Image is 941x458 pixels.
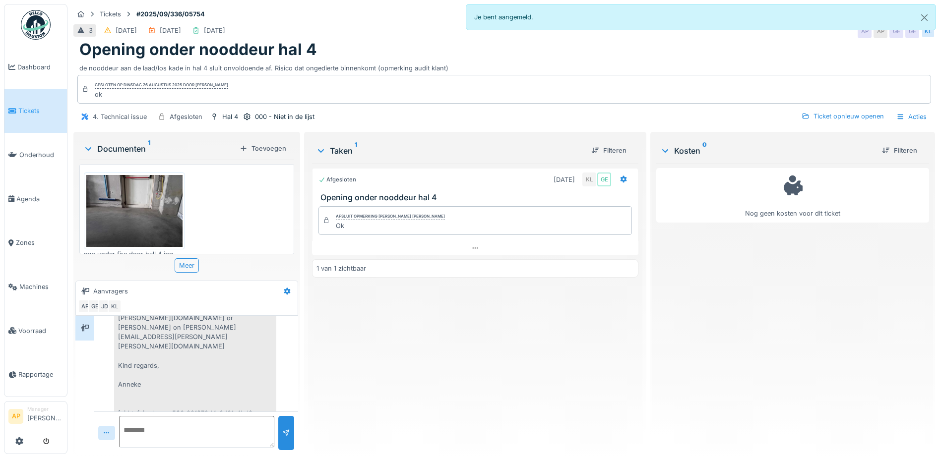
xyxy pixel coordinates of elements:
[878,144,921,157] div: Filteren
[466,4,937,30] div: Je bent aangemeld.
[702,145,707,157] sup: 0
[88,299,102,313] div: GE
[18,370,63,379] span: Rapportage
[236,142,290,155] div: Toevoegen
[132,9,209,19] strong: #2025/09/336/05754
[108,299,122,313] div: KL
[355,145,357,157] sup: 1
[204,26,225,35] div: [DATE]
[4,177,67,221] a: Agenda
[4,89,67,133] a: Tickets
[83,143,236,155] div: Documenten
[554,175,575,184] div: [DATE]
[4,45,67,89] a: Dashboard
[858,24,872,38] div: AP
[663,172,923,219] div: Nog geen kosten voor dit ticket
[320,193,634,202] h3: Opening onder nooddeur hal 4
[8,409,23,424] li: AP
[597,172,611,186] div: GE
[913,4,936,31] button: Close
[16,238,63,247] span: Zones
[4,309,67,353] a: Voorraad
[116,26,137,35] div: [DATE]
[95,82,228,89] div: Gesloten op dinsdag 26 augustus 2025 door [PERSON_NAME]
[17,62,63,72] span: Dashboard
[587,144,630,157] div: Filteren
[27,405,63,427] li: [PERSON_NAME]
[16,194,63,204] span: Agenda
[318,175,356,184] div: Afgesloten
[27,405,63,413] div: Manager
[660,145,874,157] div: Kosten
[4,133,67,177] a: Onderhoud
[79,59,929,73] div: de nooddeur aan de laad/los kade in hal 4 sluit onvoldoende af. Risico dat ongedierte binnenkomt ...
[18,326,63,336] span: Voorraad
[175,258,199,273] div: Meer
[93,112,147,121] div: 4. Technical issue
[98,299,112,313] div: JD
[905,24,919,38] div: GE
[892,110,931,124] div: Acties
[93,286,128,296] div: Aanvragers
[4,265,67,309] a: Machines
[148,143,150,155] sup: 1
[79,40,317,59] h1: Opening onder nooddeur hal 4
[19,282,63,291] span: Machines
[255,112,314,121] div: 000 - Niet in de lijst
[100,9,121,19] div: Tickets
[170,112,202,121] div: Afgesloten
[316,264,366,273] div: 1 van 1 zichtbaar
[4,353,67,397] a: Rapportage
[921,24,935,38] div: KL
[336,213,445,220] div: Afsluit opmerking [PERSON_NAME] [PERSON_NAME]
[889,24,903,38] div: GE
[222,112,238,121] div: Hal 4
[336,221,445,230] div: Ok
[86,175,183,247] img: tor7pma4evmoig035auqm93twgte
[798,110,888,123] div: Ticket opnieuw openen
[84,249,185,259] div: gap under fire door hall 4.jpg
[4,221,67,265] a: Zones
[874,24,887,38] div: AP
[95,90,228,99] div: ok
[582,172,596,186] div: KL
[316,145,583,157] div: Taken
[8,405,63,429] a: AP Manager[PERSON_NAME]
[19,150,63,160] span: Onderhoud
[78,299,92,313] div: AP
[18,106,63,115] span: Tickets
[160,26,181,35] div: [DATE]
[89,26,93,35] div: 3
[21,10,51,40] img: Badge_color-CXgf-gQk.svg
